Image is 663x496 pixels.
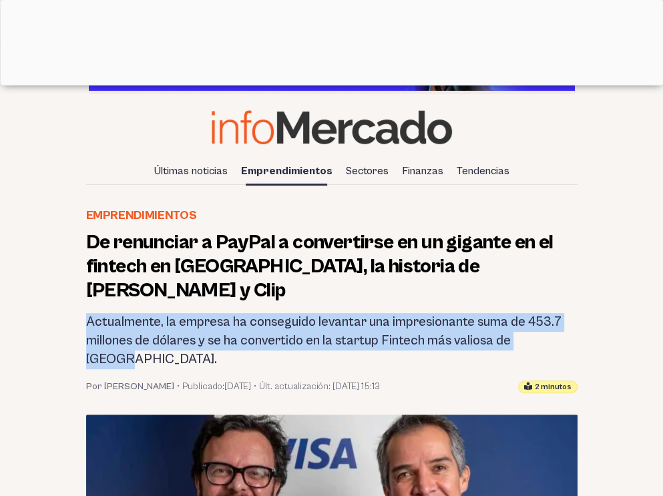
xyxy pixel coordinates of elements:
[397,160,449,182] a: Finanzas
[86,380,174,393] a: Por [PERSON_NAME]
[86,230,578,302] h1: De renunciar a PayPal a convertirse en un gigante en el fintech en [GEOGRAPHIC_DATA], la historia...
[86,206,197,225] a: Emprendimientos
[254,380,256,393] span: •
[177,380,180,393] span: •
[518,381,578,393] div: Tiempo estimado de lectura: 2 minutos
[341,160,394,182] a: Sectores
[451,160,515,182] a: Tendencias
[236,160,338,182] a: Emprendimientos
[86,313,578,369] h2: Actualmente, la empresa ha conseguido levantar una impresionante suma de 453.7 millones de dólare...
[259,380,380,393] span: Últ. actualización: [DATE] 15:13
[212,110,452,144] img: Infomercado México logo
[182,380,251,393] span: Publicado:
[224,381,251,392] time: 8 agosto, 2023 16:37
[149,160,233,182] a: Últimas noticias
